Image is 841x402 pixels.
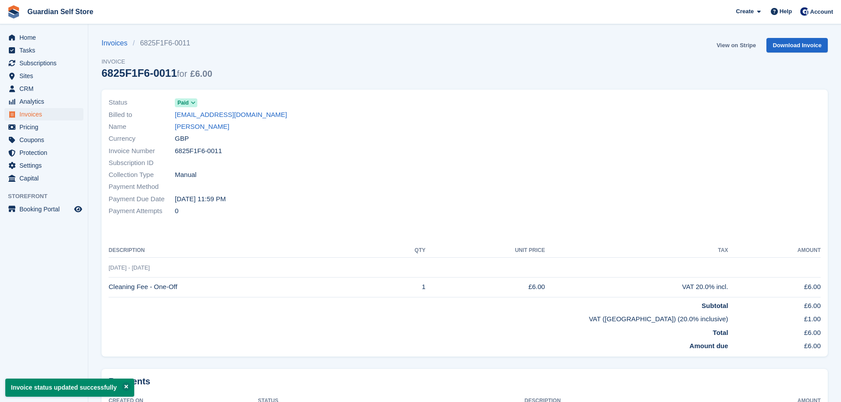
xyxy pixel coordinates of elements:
a: menu [4,172,83,184]
div: VAT 20.0% incl. [545,282,728,292]
a: Preview store [73,204,83,214]
td: 1 [382,277,426,297]
td: £6.00 [728,338,821,351]
a: menu [4,159,83,172]
a: menu [4,57,83,69]
a: [PERSON_NAME] [175,122,229,132]
span: Protection [19,147,72,159]
span: Invoices [19,108,72,120]
span: Billed to [109,110,175,120]
a: menu [4,70,83,82]
a: menu [4,134,83,146]
th: Description [109,244,382,258]
span: Invoice [102,57,212,66]
span: Payment Due Date [109,194,175,204]
span: Payment Attempts [109,206,175,216]
span: Manual [175,170,196,180]
span: Collection Type [109,170,175,180]
th: Unit Price [426,244,545,258]
a: Paid [175,98,197,108]
strong: Subtotal [701,302,728,309]
span: Booking Portal [19,203,72,215]
span: Subscriptions [19,57,72,69]
a: menu [4,147,83,159]
a: menu [4,44,83,56]
td: £6.00 [728,324,821,338]
p: Invoice status updated successfully [5,379,134,397]
a: menu [4,31,83,44]
span: Tasks [19,44,72,56]
span: for [177,69,187,79]
a: menu [4,203,83,215]
th: Amount [728,244,821,258]
td: £6.00 [728,277,821,297]
a: [EMAIL_ADDRESS][DOMAIN_NAME] [175,110,287,120]
td: Cleaning Fee - One-Off [109,277,382,297]
a: View on Stripe [713,38,759,53]
div: 6825F1F6-0011 [102,67,212,79]
span: Capital [19,172,72,184]
a: menu [4,121,83,133]
span: Pricing [19,121,72,133]
span: 0 [175,206,178,216]
span: Create [736,7,754,16]
span: Invoice Number [109,146,175,156]
strong: Total [713,329,728,336]
nav: breadcrumbs [102,38,212,49]
td: £6.00 [426,277,545,297]
span: Storefront [8,192,88,201]
span: GBP [175,134,189,144]
span: CRM [19,83,72,95]
span: [DATE] - [DATE] [109,264,150,271]
span: Home [19,31,72,44]
span: Settings [19,159,72,172]
span: Subscription ID [109,158,175,168]
a: Invoices [102,38,133,49]
h2: Payments [109,376,821,387]
a: menu [4,83,83,95]
strong: Amount due [690,342,728,349]
span: Analytics [19,95,72,108]
span: Coupons [19,134,72,146]
img: stora-icon-8386f47178a22dfd0bd8f6a31ec36ba5ce8667c1dd55bd0f319d3a0aa187defe.svg [7,5,20,19]
span: £6.00 [190,69,212,79]
th: Tax [545,244,728,258]
span: Currency [109,134,175,144]
span: 6825F1F6-0011 [175,146,222,156]
td: VAT ([GEOGRAPHIC_DATA]) (20.0% inclusive) [109,311,728,324]
a: Guardian Self Store [24,4,97,19]
time: 2025-08-25 22:59:59 UTC [175,194,226,204]
span: Help [780,7,792,16]
th: QTY [382,244,426,258]
span: Sites [19,70,72,82]
a: Download Invoice [766,38,828,53]
span: Name [109,122,175,132]
span: Account [810,8,833,16]
td: £6.00 [728,297,821,311]
span: Status [109,98,175,108]
td: £1.00 [728,311,821,324]
a: menu [4,95,83,108]
span: Paid [177,99,189,107]
span: Payment Method [109,182,175,192]
img: Tom Scott [800,7,809,16]
a: menu [4,108,83,120]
